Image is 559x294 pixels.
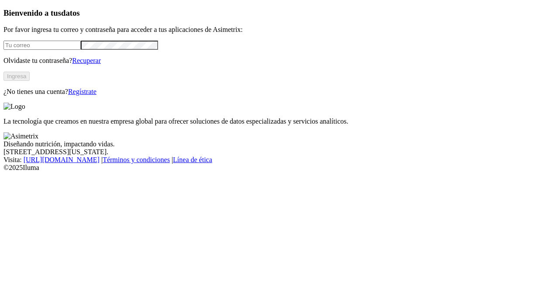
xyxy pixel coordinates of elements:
h3: Bienvenido a tus [3,8,556,18]
a: [URL][DOMAIN_NAME] [24,156,100,163]
p: Por favor ingresa tu correo y contraseña para acceder a tus aplicaciones de Asimetrix: [3,26,556,34]
div: [STREET_ADDRESS][US_STATE]. [3,148,556,156]
input: Tu correo [3,41,81,50]
a: Términos y condiciones [103,156,170,163]
a: Recuperar [72,57,101,64]
p: Olvidaste tu contraseña? [3,57,556,65]
p: ¿No tienes una cuenta? [3,88,556,96]
div: Visita : | | [3,156,556,164]
button: Ingresa [3,72,30,81]
a: Línea de ética [173,156,212,163]
p: La tecnología que creamos en nuestra empresa global para ofrecer soluciones de datos especializad... [3,118,556,125]
div: © 2025 Iluma [3,164,556,172]
img: Asimetrix [3,132,38,140]
a: Regístrate [68,88,97,95]
span: datos [61,8,80,17]
div: Diseñando nutrición, impactando vidas. [3,140,556,148]
img: Logo [3,103,25,111]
